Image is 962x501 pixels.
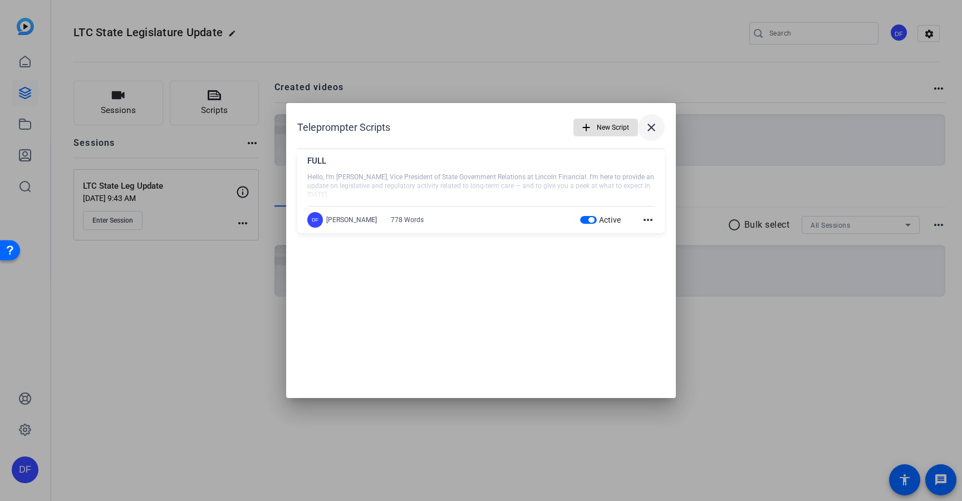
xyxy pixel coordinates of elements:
[307,155,655,173] div: FULL
[391,215,424,224] div: 778 Words
[645,121,658,134] mat-icon: close
[573,119,638,136] button: New Script
[307,212,323,228] div: DF
[580,121,592,134] mat-icon: add
[297,121,390,134] h1: Teleprompter Scripts
[641,213,655,227] mat-icon: more_horiz
[326,215,377,224] div: [PERSON_NAME]
[599,215,621,224] span: Active
[597,117,629,138] span: New Script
